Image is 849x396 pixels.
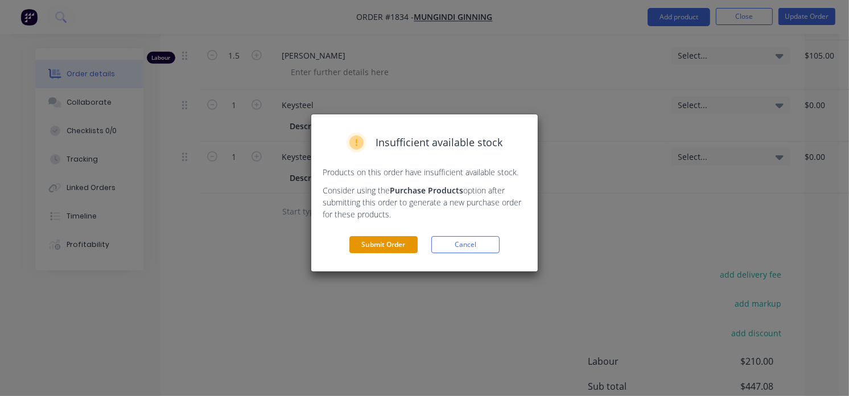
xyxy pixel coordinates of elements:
[390,185,463,196] strong: Purchase Products
[349,236,418,253] button: Submit Order
[376,135,502,150] span: Insufficient available stock
[323,184,526,220] p: Consider using the option after submitting this order to generate a new purchase order for these ...
[323,166,526,178] p: Products on this order have insufficient available stock.
[431,236,500,253] button: Cancel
